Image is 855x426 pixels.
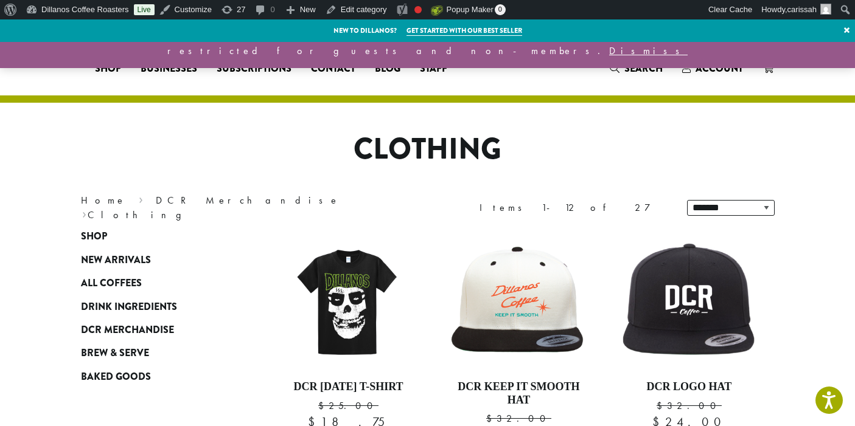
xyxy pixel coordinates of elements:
[217,61,291,77] span: Subscriptions
[486,412,551,425] bdi: 32.00
[696,61,743,75] span: Account
[495,4,506,15] span: 0
[619,380,759,394] h4: DCR Logo Hat
[81,295,227,318] a: Drink Ingredients
[410,59,457,78] a: Staff
[787,5,817,14] span: carissah
[139,189,143,208] span: ›
[81,253,151,268] span: New Arrivals
[81,229,107,244] span: Shop
[609,44,688,57] a: Dismiss
[81,276,142,291] span: All Coffees
[624,61,663,75] span: Search
[448,244,588,358] img: keep-it-smooth-hat.png
[318,399,379,412] bdi: 25.00
[81,249,227,272] a: New Arrivals
[156,194,340,207] a: DCR Merchandise
[81,193,410,222] nav: Breadcrumb
[82,204,86,222] span: ›
[81,346,149,361] span: Brew & Serve
[839,19,855,41] a: ×
[420,61,447,77] span: Staff
[134,4,155,15] a: Live
[414,6,422,13] div: Focus keyphrase not set
[81,323,174,338] span: DCR Merchandise
[81,342,227,365] a: Brew & Serve
[81,318,227,342] a: DCR Merchandise
[141,61,197,77] span: Businesses
[311,61,355,77] span: Contact
[95,61,121,77] span: Shop
[375,61,400,77] span: Blog
[81,272,227,295] a: All Coffees
[85,59,131,78] a: Shop
[81,365,227,388] a: Baked Goods
[600,58,672,78] a: Search
[657,399,667,412] span: $
[278,231,418,371] img: DCR-Halloween-Tee-LTO-WEB-scaled.jpg
[480,201,669,215] div: Items 1-12 of 27
[407,26,522,36] a: Get started with our best seller
[81,300,177,315] span: Drink Ingredients
[81,194,126,207] a: Home
[619,241,759,362] img: dcr-hat.png
[318,399,329,412] span: $
[72,132,784,167] h1: Clothing
[279,380,419,394] h4: DCR [DATE] T-Shirt
[81,225,227,248] a: Shop
[486,412,497,425] span: $
[448,380,588,407] h4: DCR Keep It Smooth Hat
[657,399,722,412] bdi: 32.00
[81,369,151,385] span: Baked Goods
